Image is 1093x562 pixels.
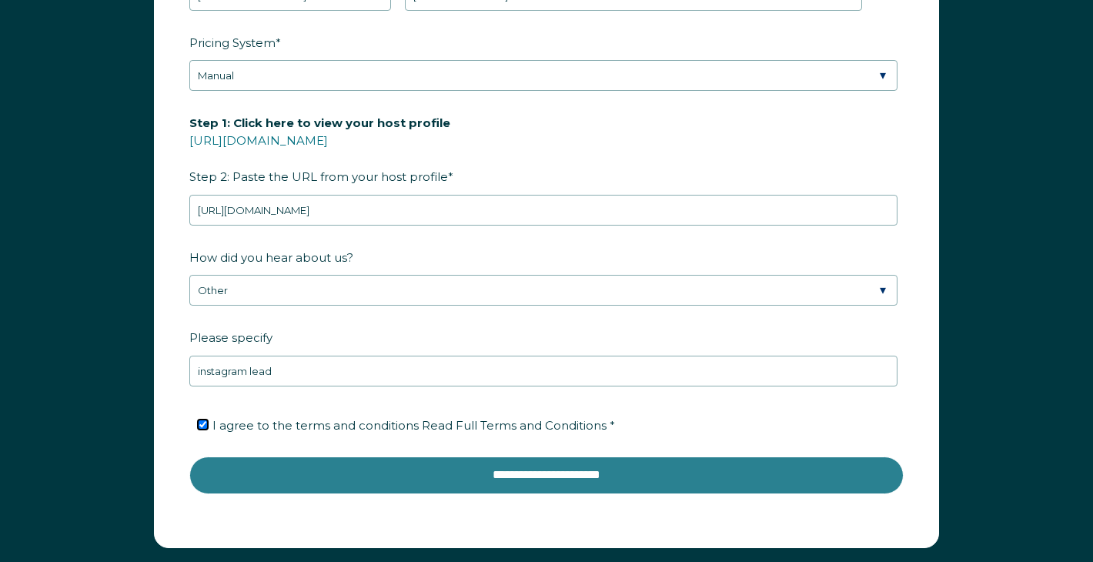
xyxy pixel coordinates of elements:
a: [URL][DOMAIN_NAME] [189,133,328,148]
span: Step 2: Paste the URL from your host profile [189,111,450,189]
a: Read Full Terms and Conditions [419,418,610,433]
span: Please specify [189,326,272,350]
span: Step 1: Click here to view your host profile [189,111,450,135]
input: I agree to the terms and conditions Read Full Terms and Conditions * [198,420,208,430]
input: airbnb.com/users/show/12345 [189,195,897,226]
span: I agree to the terms and conditions [212,418,615,433]
span: How did you hear about us? [189,246,353,269]
span: Pricing System [189,31,276,55]
span: Read Full Terms and Conditions [422,418,607,433]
